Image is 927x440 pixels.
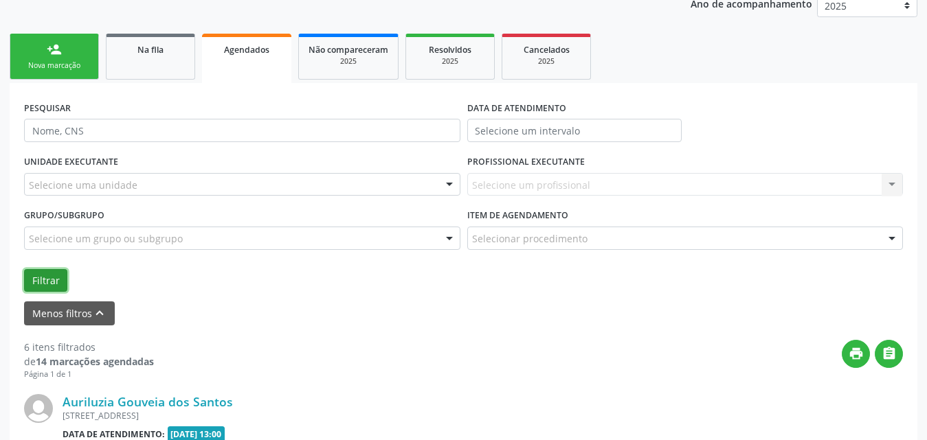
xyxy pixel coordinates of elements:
[29,231,183,246] span: Selecione um grupo ou subgrupo
[467,119,682,142] input: Selecione um intervalo
[224,44,269,56] span: Agendados
[467,97,566,119] label: DATA DE ATENDIMENTO
[467,205,568,227] label: Item de agendamento
[24,119,460,142] input: Nome, CNS
[882,346,897,361] i: 
[36,355,154,368] strong: 14 marcações agendadas
[24,152,118,173] label: UNIDADE EXECUTANTE
[29,178,137,192] span: Selecione uma unidade
[24,269,67,292] button: Filtrar
[20,60,89,71] div: Nova marcação
[24,205,104,227] label: Grupo/Subgrupo
[309,44,388,56] span: Não compareceram
[92,305,107,321] i: keyboard_arrow_up
[24,301,115,325] button: Menos filtroskeyboard_arrow_up
[24,354,154,369] div: de
[842,340,870,368] button: print
[524,44,570,56] span: Cancelados
[24,369,154,380] div: Página 1 de 1
[63,410,697,421] div: [STREET_ADDRESS]
[467,152,585,173] label: PROFISSIONAL EXECUTANTE
[849,346,864,361] i: print
[472,231,588,246] span: Selecionar procedimento
[47,42,62,57] div: person_add
[63,394,233,409] a: Auriluzia Gouveia dos Santos
[63,428,165,440] b: Data de atendimento:
[512,56,581,67] div: 2025
[137,44,164,56] span: Na fila
[429,44,471,56] span: Resolvidos
[24,340,154,354] div: 6 itens filtrados
[24,97,71,119] label: PESQUISAR
[309,56,388,67] div: 2025
[416,56,484,67] div: 2025
[24,394,53,423] img: img
[875,340,903,368] button: 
